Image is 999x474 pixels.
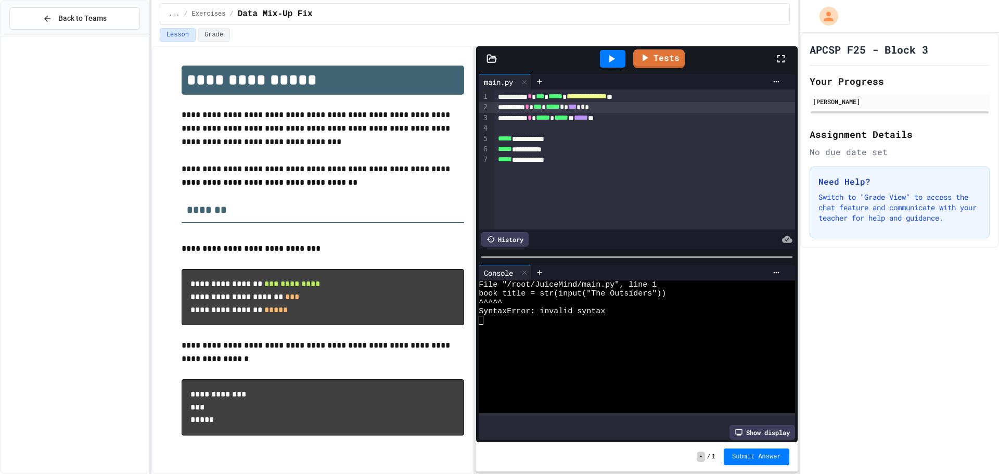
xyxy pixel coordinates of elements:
[813,97,987,106] div: [PERSON_NAME]
[198,28,230,42] button: Grade
[707,453,711,461] span: /
[810,127,990,142] h2: Assignment Details
[169,10,180,18] span: ...
[955,432,989,464] iframe: chat widget
[810,74,990,88] h2: Your Progress
[479,155,489,165] div: 7
[479,74,531,89] div: main.py
[479,113,489,123] div: 3
[479,134,489,144] div: 5
[479,76,518,87] div: main.py
[729,425,795,440] div: Show display
[479,298,502,307] span: ^^^^^
[818,192,981,223] p: Switch to "Grade View" to access the chat feature and communicate with your teacher for help and ...
[479,144,489,155] div: 6
[479,102,489,112] div: 2
[479,265,531,280] div: Console
[479,267,518,278] div: Console
[712,453,715,461] span: 1
[913,387,989,431] iframe: chat widget
[479,92,489,102] div: 1
[238,8,313,20] span: Data Mix-Up Fix
[479,307,605,316] span: SyntaxError: invalid syntax
[160,28,196,42] button: Lesson
[479,123,489,134] div: 4
[479,289,666,298] span: book title = str(input("The Outsiders"))
[479,280,657,289] span: File "/root/JuiceMind/main.py", line 1
[724,449,789,465] button: Submit Answer
[229,10,233,18] span: /
[9,7,140,30] button: Back to Teams
[58,13,107,24] span: Back to Teams
[810,42,928,57] h1: APCSP F25 - Block 3
[192,10,226,18] span: Exercises
[810,146,990,158] div: No due date set
[697,452,705,462] span: -
[481,232,529,247] div: History
[732,453,781,461] span: Submit Answer
[633,49,685,68] a: Tests
[184,10,187,18] span: /
[809,4,841,28] div: My Account
[818,175,981,188] h3: Need Help?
